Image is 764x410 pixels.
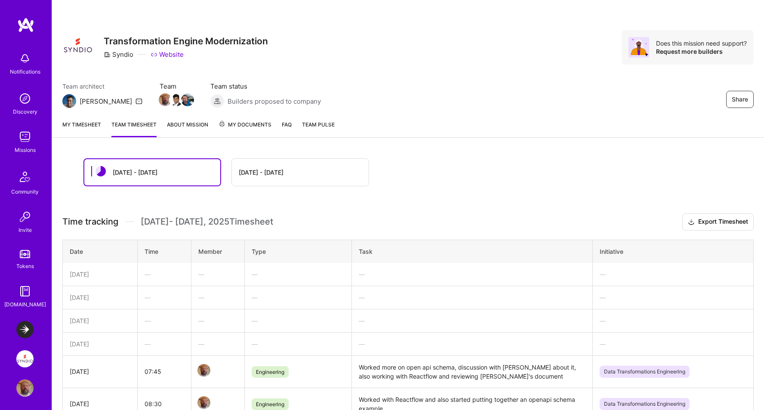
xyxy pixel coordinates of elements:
[159,93,172,106] img: Team Member Avatar
[11,187,39,196] div: Community
[628,37,649,58] img: Avatar
[62,120,101,137] a: My timesheet
[171,92,182,107] a: Team Member Avatar
[16,90,34,107] img: discovery
[70,270,130,279] div: [DATE]
[239,168,283,177] div: [DATE] - [DATE]
[62,82,142,91] span: Team architect
[198,339,237,348] div: —
[191,240,244,263] th: Member
[210,94,224,108] img: Builders proposed to company
[656,39,747,47] div: Does this mission need support?
[593,240,754,263] th: Initiative
[138,240,191,263] th: Time
[219,120,271,137] a: My Documents
[80,97,132,106] div: [PERSON_NAME]
[252,293,345,302] div: —
[170,93,183,106] img: Team Member Avatar
[352,240,593,263] th: Task
[104,50,133,59] div: Syndio
[16,50,34,67] img: bell
[16,128,34,145] img: teamwork
[181,93,194,106] img: Team Member Avatar
[359,270,585,279] div: —
[656,47,747,55] div: Request more builders
[726,91,754,108] button: Share
[359,316,585,325] div: —
[70,367,130,376] div: [DATE]
[198,270,237,279] div: —
[252,270,345,279] div: —
[198,363,209,378] a: Team Member Avatar
[138,355,191,388] td: 07:45
[15,145,36,154] div: Missions
[14,379,36,397] a: User Avatar
[14,321,36,338] a: LaunchDarkly: Backend and Fullstack Support
[160,92,171,107] a: Team Member Avatar
[16,379,34,397] img: User Avatar
[167,120,208,137] a: About Mission
[600,270,746,279] div: —
[197,364,210,377] img: Team Member Avatar
[111,120,157,137] a: Team timesheet
[732,95,748,104] span: Share
[13,107,37,116] div: Discovery
[252,366,289,378] span: Engineering
[141,216,273,227] span: [DATE] - [DATE] , 2025 Timesheet
[219,120,271,129] span: My Documents
[600,293,746,302] div: —
[104,36,268,46] h3: Transformation Engine Modernization
[145,270,184,279] div: —
[197,396,210,409] img: Team Member Avatar
[210,82,321,91] span: Team status
[228,97,321,106] span: Builders proposed to company
[359,339,585,348] div: —
[95,166,106,176] img: status icon
[70,293,130,302] div: [DATE]
[145,339,184,348] div: —
[302,121,335,128] span: Team Pulse
[145,293,184,302] div: —
[14,350,36,367] a: Syndio: Transformation Engine Modernization
[70,339,130,348] div: [DATE]
[252,398,289,410] span: Engineering
[10,67,40,76] div: Notifications
[182,92,193,107] a: Team Member Avatar
[160,82,193,91] span: Team
[302,120,335,137] a: Team Pulse
[145,316,184,325] div: —
[16,262,34,271] div: Tokens
[600,339,746,348] div: —
[359,293,585,302] div: —
[252,339,345,348] div: —
[252,316,345,325] div: —
[70,316,130,325] div: [DATE]
[600,398,690,410] span: Data Transformations Engineering
[4,300,46,309] div: [DOMAIN_NAME]
[600,366,690,378] span: Data Transformations Engineering
[151,50,184,59] a: Website
[62,216,118,227] span: Time tracking
[600,316,746,325] div: —
[104,51,111,58] i: icon CompanyGray
[16,350,34,367] img: Syndio: Transformation Engine Modernization
[245,240,352,263] th: Type
[62,94,76,108] img: Team Architect
[15,166,35,187] img: Community
[682,213,754,231] button: Export Timesheet
[16,283,34,300] img: guide book
[352,355,593,388] td: Worked more on open api schema, discussion with [PERSON_NAME] about it, also working with Reactfl...
[20,250,30,258] img: tokens
[198,395,209,410] a: Team Member Avatar
[136,98,142,105] i: icon Mail
[16,321,34,338] img: LaunchDarkly: Backend and Fullstack Support
[282,120,292,137] a: FAQ
[198,293,237,302] div: —
[70,399,130,408] div: [DATE]
[688,218,695,227] i: icon Download
[198,316,237,325] div: —
[63,240,138,263] th: Date
[113,168,157,177] div: [DATE] - [DATE]
[62,30,93,61] img: Company Logo
[18,225,32,234] div: Invite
